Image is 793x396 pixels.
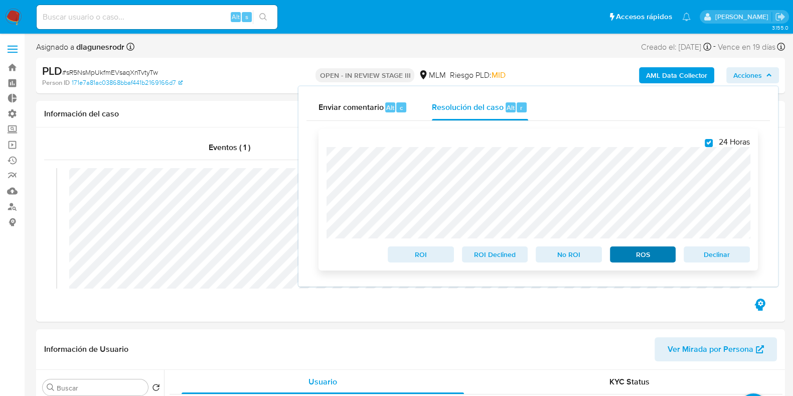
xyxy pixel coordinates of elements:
button: Ver Mirada por Persona [655,337,777,361]
p: OPEN - IN REVIEW STAGE III [315,68,414,82]
span: ROI Declined [469,247,521,261]
div: MLM [418,70,445,81]
span: Acciones [733,67,762,83]
button: Declinar [684,246,750,262]
span: Resolución del caso [432,101,504,113]
span: ROI [395,247,447,261]
span: Alt [232,12,240,22]
span: Alt [386,103,394,112]
b: Person ID [42,78,70,87]
a: 171e7a81ac03868bbaf441b2169166d7 [72,78,183,87]
span: Eventos ( 1 ) [209,142,250,153]
button: ROI Declined [462,246,528,262]
b: AML Data Collector [646,67,707,83]
span: Vence en 19 días [718,42,775,53]
span: Ver Mirada por Persona [668,337,753,361]
p: daniela.lagunesrodriguez@mercadolibre.com.mx [715,12,771,22]
button: AML Data Collector [639,67,714,83]
h1: Información de Usuario [44,344,128,354]
span: ROS [617,247,669,261]
div: Creado el: [DATE] [641,40,711,54]
button: ROI [388,246,454,262]
span: - [713,40,716,54]
button: No ROI [536,246,602,262]
input: 24 Horas [705,139,713,147]
button: Acciones [726,67,779,83]
button: search-icon [253,10,273,24]
span: Asignado a [36,42,124,53]
span: Alt [507,103,515,112]
span: Enviar comentario [319,101,384,113]
span: Usuario [308,376,337,387]
h1: Información del caso [44,109,777,119]
span: r [520,103,523,112]
span: No ROI [543,247,595,261]
span: Declinar [691,247,743,261]
span: KYC Status [609,376,650,387]
span: Accesos rápidos [616,12,672,22]
span: Riesgo PLD: [449,70,505,81]
b: dlagunesrodr [74,41,124,53]
input: Buscar [57,383,144,392]
b: PLD [42,63,62,79]
a: Salir [775,12,785,22]
span: # sR5NsMpUkfmEVsaqXnTvtyTw [62,67,158,77]
button: ROS [610,246,676,262]
span: c [400,103,403,112]
span: 24 Horas [719,137,750,147]
button: Volver al orden por defecto [152,383,160,394]
a: Notificaciones [682,13,691,21]
input: Buscar usuario o caso... [37,11,277,24]
span: MID [491,69,505,81]
button: Buscar [47,383,55,391]
span: s [245,12,248,22]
